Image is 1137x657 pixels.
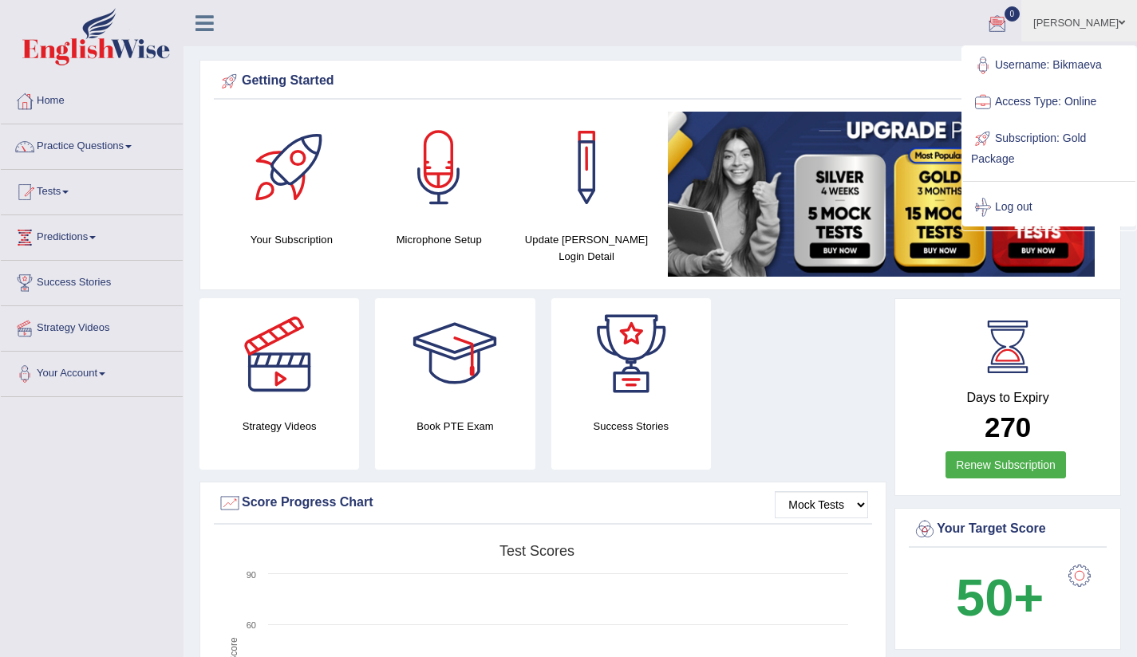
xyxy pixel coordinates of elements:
[499,543,574,559] tspan: Test scores
[226,231,357,248] h4: Your Subscription
[247,570,256,580] text: 90
[946,451,1066,478] a: Renew Subscription
[1,124,183,164] a: Practice Questions
[1,352,183,391] a: Your Account
[1,261,183,301] a: Success Stories
[985,411,1031,443] b: 270
[668,112,1095,277] img: small5.jpg
[521,231,653,265] h4: Update [PERSON_NAME] Login Detail
[218,69,1103,93] div: Getting Started
[218,491,868,515] div: Score Progress Chart
[963,84,1135,120] a: Access Type: Online
[963,189,1135,226] a: Log out
[199,418,359,435] h4: Strategy Videos
[963,120,1135,174] a: Subscription: Gold Package
[1005,6,1021,22] span: 0
[956,568,1044,627] b: 50+
[1,79,183,119] a: Home
[551,418,711,435] h4: Success Stories
[913,391,1103,405] h4: Days to Expiry
[375,418,535,435] h4: Book PTE Exam
[963,47,1135,84] a: Username: Bikmaeva
[373,231,505,248] h4: Microphone Setup
[913,517,1103,541] div: Your Target Score
[1,215,183,255] a: Predictions
[1,170,183,210] a: Tests
[247,620,256,630] text: 60
[1,306,183,346] a: Strategy Videos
